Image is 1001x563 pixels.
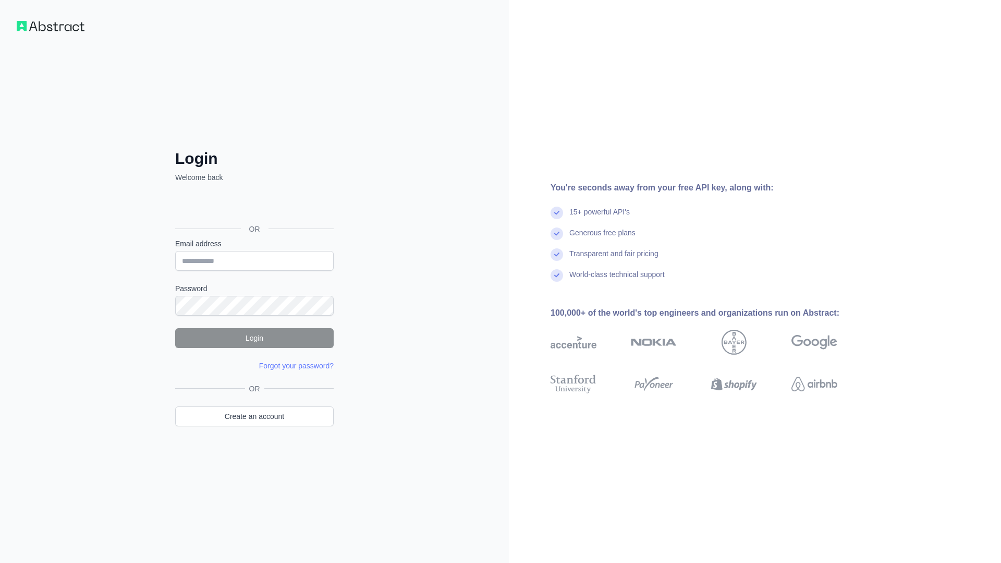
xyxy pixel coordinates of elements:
[631,373,677,396] img: payoneer
[711,373,757,396] img: shopify
[259,362,334,370] a: Forgot your password?
[245,384,264,394] span: OR
[551,373,596,396] img: stanford university
[175,283,334,294] label: Password
[791,373,837,396] img: airbnb
[551,227,563,240] img: check mark
[170,194,337,217] iframe: Schaltfläche „Über Google anmelden“
[551,248,563,261] img: check mark
[17,21,84,31] img: Workflow
[551,269,563,282] img: check mark
[569,248,658,269] div: Transparent and fair pricing
[551,330,596,355] img: accenture
[551,207,563,219] img: check mark
[175,406,334,426] a: Create an account
[175,149,334,168] h2: Login
[569,269,665,290] div: World-class technical support
[241,224,268,234] span: OR
[175,328,334,348] button: Login
[631,330,677,355] img: nokia
[551,182,871,194] div: You're seconds away from your free API key, along with:
[791,330,837,355] img: google
[569,227,636,248] div: Generous free plans
[175,172,334,183] p: Welcome back
[722,330,747,355] img: bayer
[175,238,334,249] label: Email address
[569,207,630,227] div: 15+ powerful API's
[551,307,871,319] div: 100,000+ of the world's top engineers and organizations run on Abstract:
